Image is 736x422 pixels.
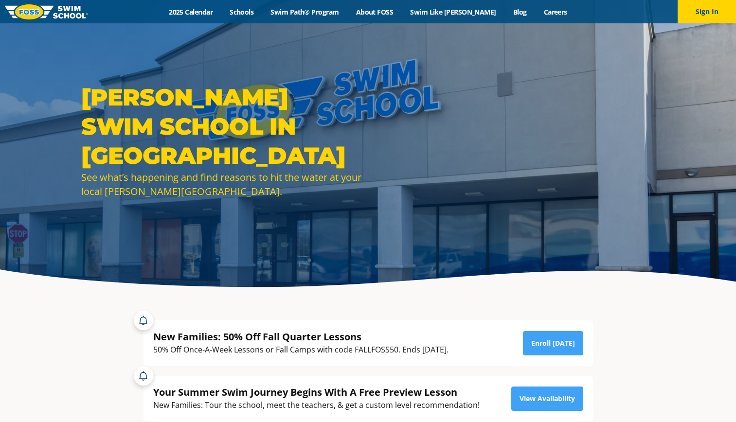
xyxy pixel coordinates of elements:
[347,7,402,17] a: About FOSS
[153,343,449,356] div: 50% Off Once-A-Week Lessons or Fall Camps with code FALLFOSS50. Ends [DATE].
[153,330,449,343] div: New Families: 50% Off Fall Quarter Lessons
[262,7,347,17] a: Swim Path® Program
[5,4,88,19] img: FOSS Swim School Logo
[511,387,583,411] a: View Availability
[523,331,583,355] a: Enroll [DATE]
[504,7,535,17] a: Blog
[221,7,262,17] a: Schools
[153,386,480,399] div: Your Summer Swim Journey Begins With A Free Preview Lesson
[81,83,363,170] h1: [PERSON_NAME] Swim School in [GEOGRAPHIC_DATA]
[161,7,221,17] a: 2025 Calendar
[153,399,480,412] div: New Families: Tour the school, meet the teachers, & get a custom level recommendation!
[402,7,505,17] a: Swim Like [PERSON_NAME]
[81,170,363,198] div: See what’s happening and find reasons to hit the water at your local [PERSON_NAME][GEOGRAPHIC_DATA].
[535,7,575,17] a: Careers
